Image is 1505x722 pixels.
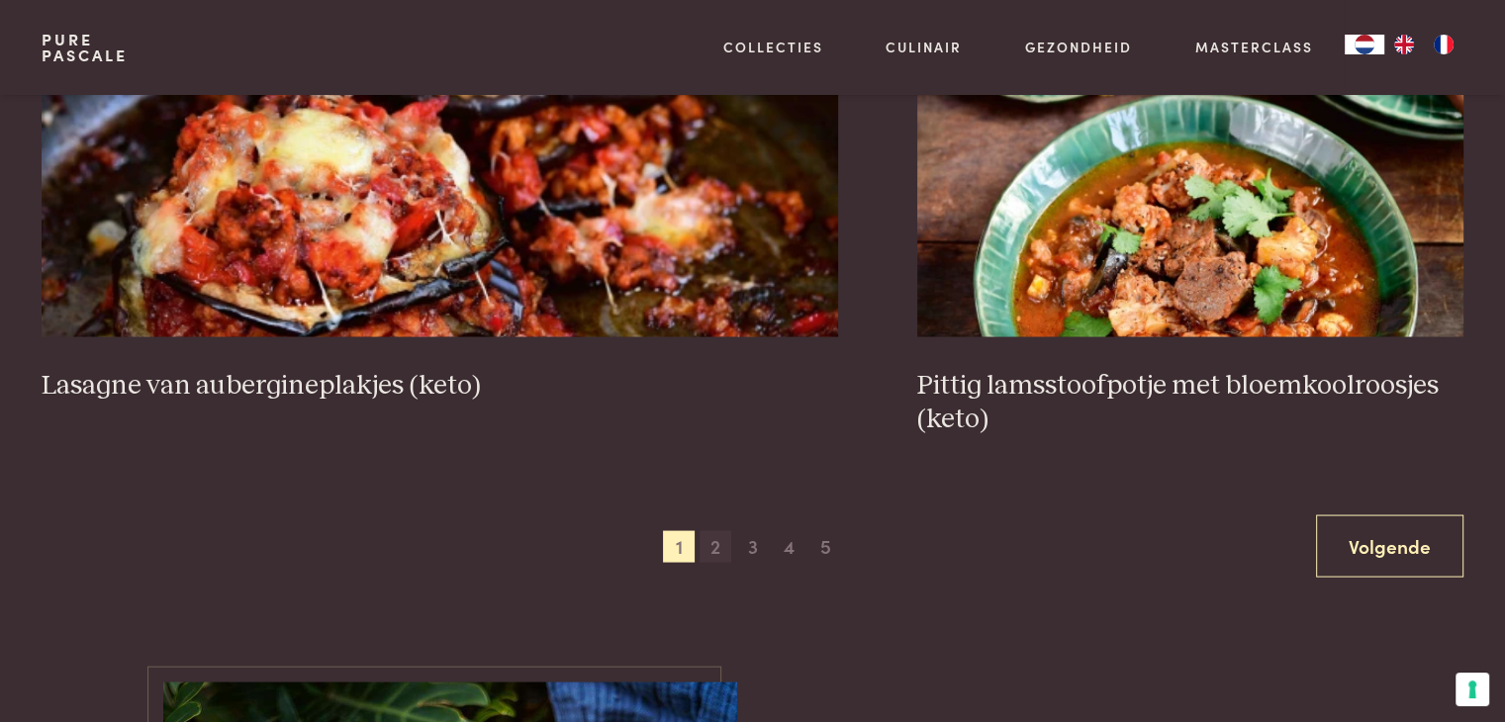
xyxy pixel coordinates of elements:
[917,369,1463,437] h3: Pittig lamsstoofpotje met bloemkoolroosjes (keto)
[723,37,823,57] a: Collecties
[1456,673,1489,706] button: Uw voorkeuren voor toestemming voor trackingtechnologieën
[1345,35,1384,54] a: NL
[810,531,842,563] span: 5
[663,531,695,563] span: 1
[774,531,805,563] span: 4
[42,32,128,63] a: PurePascale
[700,531,731,563] span: 2
[737,531,769,563] span: 3
[1345,35,1384,54] div: Language
[1195,37,1313,57] a: Masterclass
[1424,35,1463,54] a: FR
[1025,37,1132,57] a: Gezondheid
[886,37,962,57] a: Culinair
[1384,35,1463,54] ul: Language list
[1316,515,1463,578] a: Volgende
[1345,35,1463,54] aside: Language selected: Nederlands
[42,369,838,404] h3: Lasagne van aubergineplakjes (keto)
[1384,35,1424,54] a: EN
